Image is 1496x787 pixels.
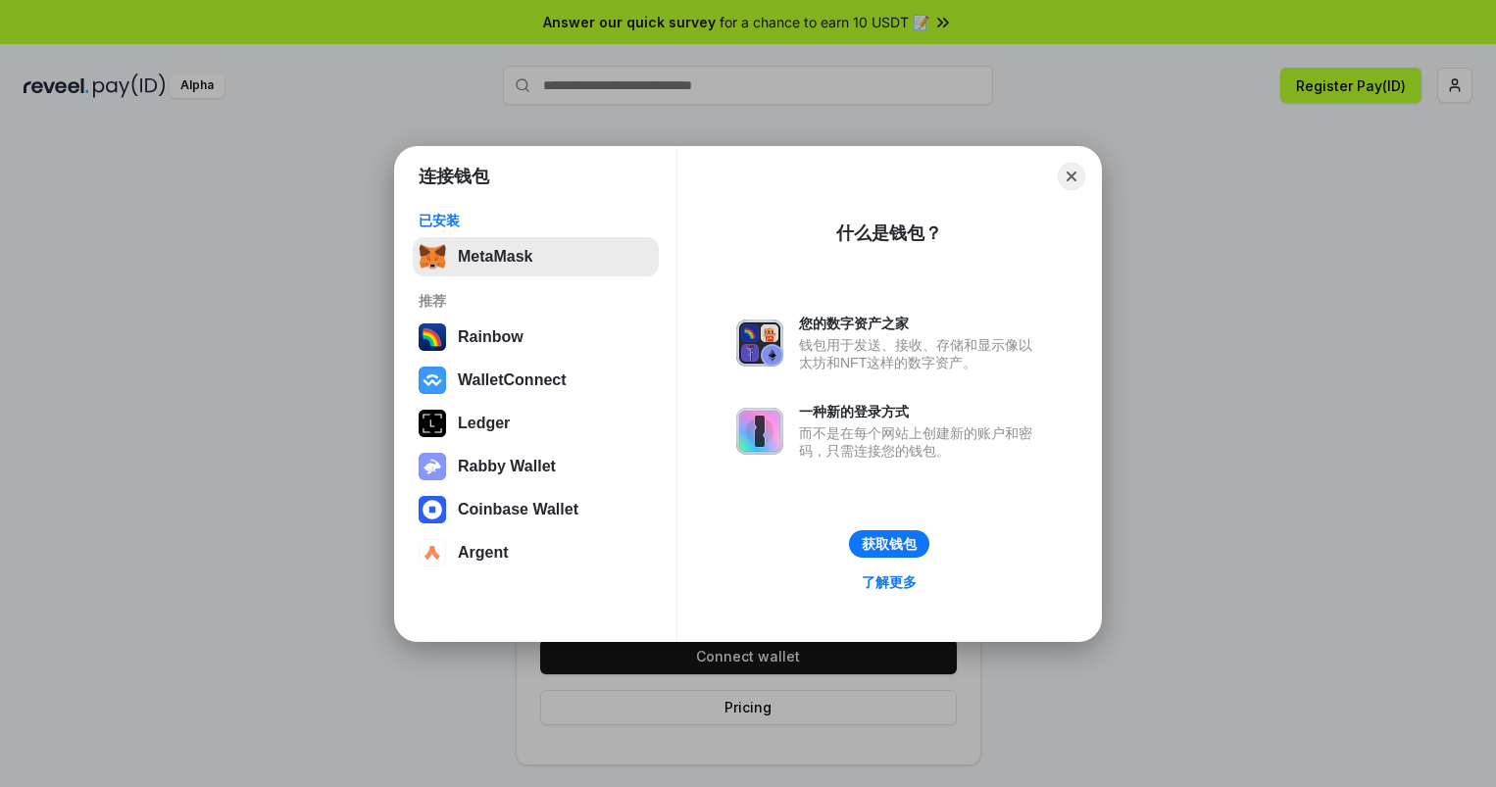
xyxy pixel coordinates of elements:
div: 一种新的登录方式 [799,403,1042,420]
button: 获取钱包 [849,530,929,558]
div: 推荐 [419,292,653,310]
button: Close [1058,163,1085,190]
div: 了解更多 [862,573,917,591]
button: Rainbow [413,318,659,357]
div: Rabby Wallet [458,458,556,475]
div: 已安装 [419,212,653,229]
div: 您的数字资产之家 [799,315,1042,332]
img: svg+xml,%3Csvg%20xmlns%3D%22http%3A%2F%2Fwww.w3.org%2F2000%2Fsvg%22%20fill%3D%22none%22%20viewBox... [736,320,783,367]
div: Ledger [458,415,510,432]
div: WalletConnect [458,371,567,389]
img: svg+xml,%3Csvg%20xmlns%3D%22http%3A%2F%2Fwww.w3.org%2F2000%2Fsvg%22%20fill%3D%22none%22%20viewBox... [736,408,783,455]
img: svg+xml,%3Csvg%20width%3D%22120%22%20height%3D%22120%22%20viewBox%3D%220%200%20120%20120%22%20fil... [419,323,446,351]
button: Rabby Wallet [413,447,659,486]
div: 而不是在每个网站上创建新的账户和密码，只需连接您的钱包。 [799,424,1042,460]
h1: 连接钱包 [419,165,489,188]
img: svg+xml,%3Csvg%20width%3D%2228%22%20height%3D%2228%22%20viewBox%3D%220%200%2028%2028%22%20fill%3D... [419,496,446,523]
a: 了解更多 [850,569,928,595]
img: svg+xml,%3Csvg%20width%3D%2228%22%20height%3D%2228%22%20viewBox%3D%220%200%2028%2028%22%20fill%3D... [419,539,446,566]
img: svg+xml,%3Csvg%20xmlns%3D%22http%3A%2F%2Fwww.w3.org%2F2000%2Fsvg%22%20fill%3D%22none%22%20viewBox... [419,453,446,480]
div: 获取钱包 [862,535,917,553]
img: svg+xml,%3Csvg%20width%3D%2228%22%20height%3D%2228%22%20viewBox%3D%220%200%2028%2028%22%20fill%3D... [419,367,446,394]
div: 钱包用于发送、接收、存储和显示像以太坊和NFT这样的数字资产。 [799,336,1042,371]
img: svg+xml,%3Csvg%20fill%3D%22none%22%20height%3D%2233%22%20viewBox%3D%220%200%2035%2033%22%20width%... [419,243,446,271]
div: Coinbase Wallet [458,501,578,518]
div: MetaMask [458,248,532,266]
img: svg+xml,%3Csvg%20xmlns%3D%22http%3A%2F%2Fwww.w3.org%2F2000%2Fsvg%22%20width%3D%2228%22%20height%3... [419,410,446,437]
button: MetaMask [413,237,659,276]
div: Rainbow [458,328,524,346]
div: 什么是钱包？ [836,221,942,245]
button: WalletConnect [413,361,659,400]
div: Argent [458,544,509,562]
button: Coinbase Wallet [413,490,659,529]
button: Argent [413,533,659,572]
button: Ledger [413,404,659,443]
